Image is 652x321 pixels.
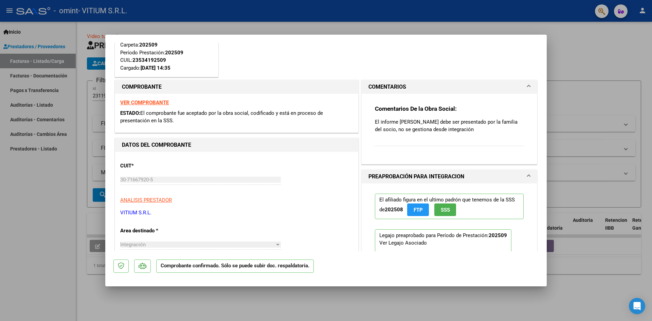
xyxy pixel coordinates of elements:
[120,110,140,116] span: ESTADO:
[629,298,645,314] div: Open Intercom Messenger
[375,229,511,302] p: Legajo preaprobado para Período de Prestación:
[434,203,456,216] button: SSS
[375,105,457,112] strong: Comentarios De la Obra Social:
[368,83,406,91] h1: COMENTARIOS
[407,203,429,216] button: FTP
[120,197,172,203] span: ANALISIS PRESTADOR
[120,162,190,170] p: CUIT
[375,194,524,219] p: El afiliado figura en el ultimo padrón que tenemos de la SSS de
[362,183,537,318] div: PREAPROBACIÓN PARA INTEGRACION
[385,207,403,213] strong: 202508
[141,65,170,71] strong: [DATE] 14:35
[414,207,423,213] span: FTP
[375,118,524,133] p: El informe [PERSON_NAME] debe ser presentado por la familia del socio, no se gestiona desde integ...
[379,239,427,247] div: Ver Legajo Asociado
[120,110,323,124] span: El comprobante fue aceptado por la obra social, codificado y está en proceso de presentación en l...
[156,260,314,273] p: Comprobante confirmado. Sólo se puede subir doc. respaldatoria.
[368,173,464,181] h1: PREAPROBACIÓN PARA INTEGRACION
[362,94,537,164] div: COMENTARIOS
[132,56,166,64] div: 23534192509
[120,100,169,106] a: VER COMPROBANTE
[120,242,146,248] span: Integración
[489,232,507,238] strong: 202509
[120,227,190,235] p: Area destinado *
[362,80,537,94] mat-expansion-panel-header: COMENTARIOS
[122,142,191,148] strong: DATOS DEL COMPROBANTE
[362,170,537,183] mat-expansion-panel-header: PREAPROBACIÓN PARA INTEGRACION
[441,207,450,213] span: SSS
[122,84,162,90] strong: COMPROBANTE
[120,209,353,217] p: VITIUM S.R.L.
[165,50,183,56] strong: 202509
[139,42,158,48] strong: 202509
